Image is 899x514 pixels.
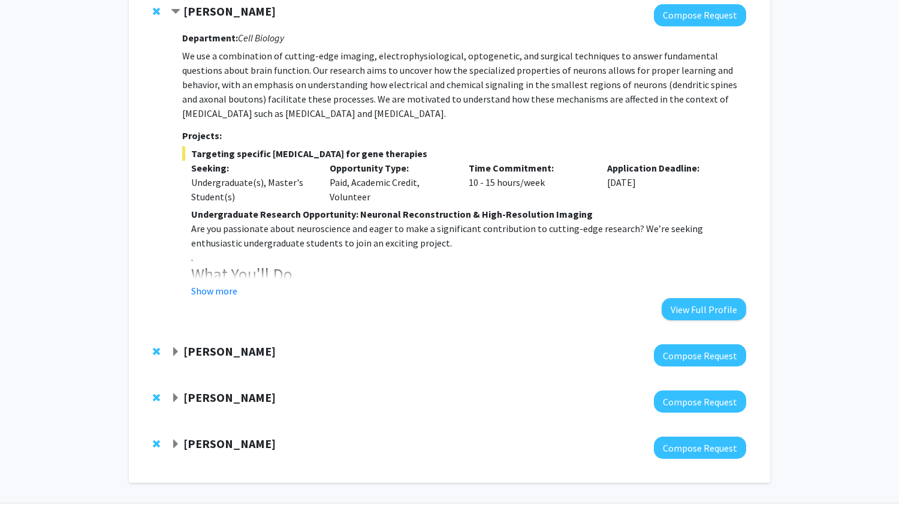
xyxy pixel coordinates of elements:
div: Paid, Academic Credit, Volunteer [321,161,460,204]
strong: Department: [182,32,238,44]
strong: [PERSON_NAME] [183,344,276,359]
i: Cell Biology [238,32,284,44]
span: Contract Matt Rowan Bookmark [171,7,180,17]
button: Compose Request to Lynne Nygaard [654,390,746,413]
div: [DATE] [598,161,737,204]
button: Compose Request to Michael Treadway [654,344,746,366]
strong: [PERSON_NAME] [183,436,276,451]
p: Application Deadline: [607,161,728,175]
button: View Full Profile [662,298,746,320]
span: Expand Michael Treadway Bookmark [171,347,180,357]
span: Remove Lynne Nygaard from bookmarks [153,393,160,402]
p: Are you passionate about neuroscience and eager to make a significant contribution to cutting-edg... [191,221,746,250]
p: We use a combination of cutting-edge imaging, electrophysiological, optogenetic, and surgical tec... [182,49,746,121]
span: Remove Hillary Rodman from bookmarks [153,439,160,449]
span: Remove Matt Rowan from bookmarks [153,7,160,16]
span: Targeting specific [MEDICAL_DATA] for gene therapies [182,146,746,161]
span: Expand Hillary Rodman Bookmark [171,440,180,449]
p: . [191,250,746,264]
span: Remove Michael Treadway from bookmarks [153,347,160,356]
strong: Projects: [182,130,222,142]
strong: [PERSON_NAME] [183,4,276,19]
h3: What You'll Do [191,264,746,285]
button: Compose Request to Matt Rowan [654,4,746,26]
iframe: Chat [9,460,51,505]
strong: Undergraduate Research Opportunity: Neuronal Reconstruction & High-Resolution Imaging [191,208,593,220]
button: Compose Request to Hillary Rodman [654,437,746,459]
p: Seeking: [191,161,312,175]
span: Expand Lynne Nygaard Bookmark [171,393,180,403]
div: Undergraduate(s), Master's Student(s) [191,175,312,204]
p: Time Commitment: [469,161,590,175]
p: Opportunity Type: [330,161,451,175]
strong: [PERSON_NAME] [183,390,276,405]
div: 10 - 15 hours/week [460,161,599,204]
button: Show more [191,284,237,298]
